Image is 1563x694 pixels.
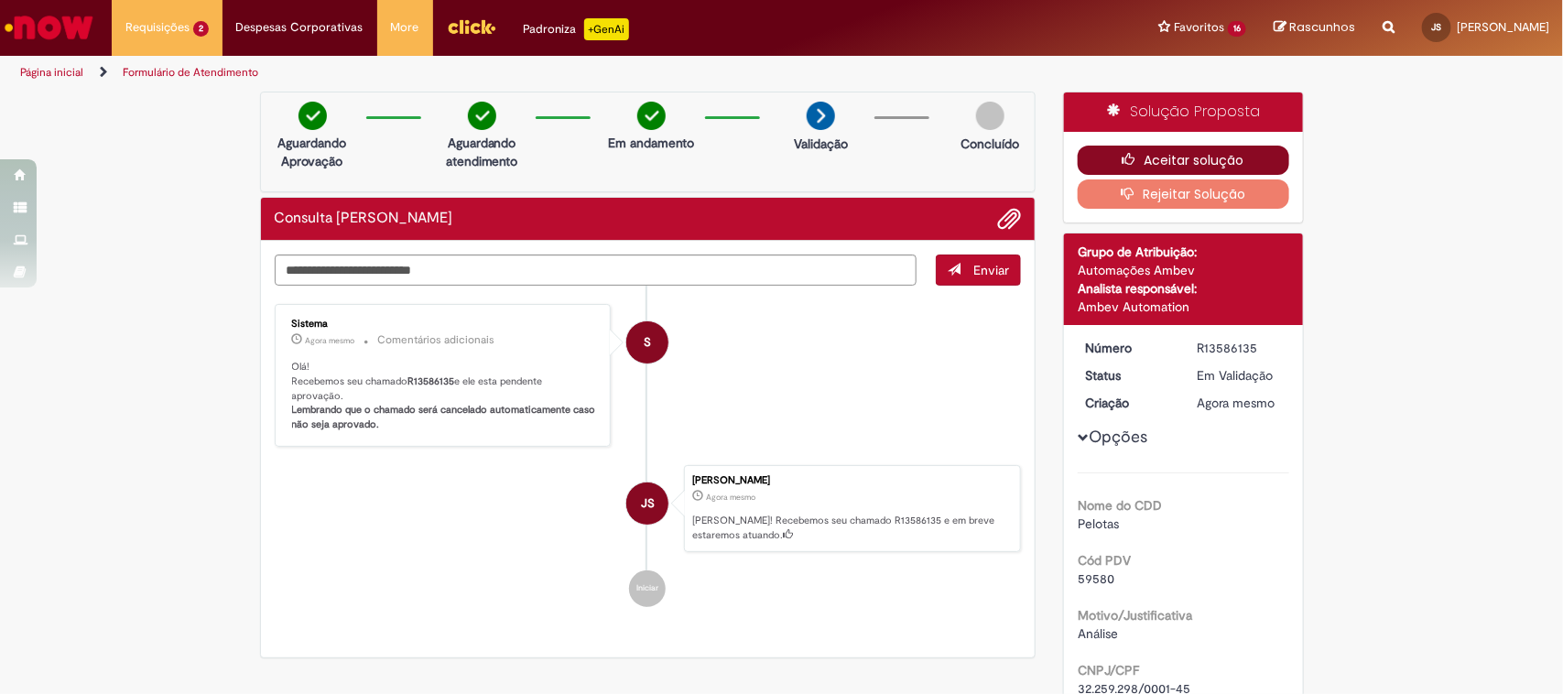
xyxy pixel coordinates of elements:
[275,211,453,227] h2: Consulta Serasa Histórico de tíquete
[1078,552,1131,569] b: Cód PDV
[1228,21,1246,37] span: 16
[936,255,1021,286] button: Enviar
[692,514,1011,542] p: [PERSON_NAME]! Recebemos seu chamado R13586135 e em breve estaremos atuando.
[1078,298,1289,316] div: Ambev Automation
[1078,243,1289,261] div: Grupo de Atribuição:
[268,134,357,170] p: Aguardando Aprovação
[997,207,1021,231] button: Adicionar anexos
[1078,279,1289,298] div: Analista responsável:
[378,332,495,348] small: Comentários adicionais
[608,134,694,152] p: Em andamento
[644,320,651,364] span: S
[1071,394,1184,412] dt: Criação
[125,18,190,37] span: Requisições
[1078,179,1289,209] button: Rejeitar Solução
[961,135,1019,153] p: Concluído
[1198,366,1283,385] div: Em Validação
[1078,607,1192,624] b: Motivo/Justificativa
[447,13,496,40] img: click_logo_yellow_360x200.png
[20,65,83,80] a: Página inicial
[794,135,848,153] p: Validação
[626,483,668,525] div: Jorge Wrague Dos Santos
[1289,18,1355,36] span: Rascunhos
[1078,261,1289,279] div: Automações Ambev
[1174,18,1224,37] span: Favoritos
[1078,515,1119,532] span: Pelotas
[706,492,755,503] span: Agora mesmo
[692,475,1011,486] div: [PERSON_NAME]
[637,102,666,130] img: check-circle-green.png
[1198,395,1275,411] time: 01/10/2025 14:03:04
[1078,625,1118,642] span: Análise
[807,102,835,130] img: arrow-next.png
[2,9,96,46] img: ServiceNow
[1071,339,1184,357] dt: Número
[275,286,1022,625] ul: Histórico de tíquete
[976,102,1004,130] img: img-circle-grey.png
[1432,21,1442,33] span: JS
[524,18,629,40] div: Padroniza
[1078,570,1114,587] span: 59580
[408,374,455,388] b: R13586135
[292,360,597,432] p: Olá! Recebemos seu chamado e ele esta pendente aprovação.
[391,18,419,37] span: More
[1198,339,1283,357] div: R13586135
[584,18,629,40] p: +GenAi
[973,262,1009,278] span: Enviar
[14,56,1028,90] ul: Trilhas de página
[1198,395,1275,411] span: Agora mesmo
[275,255,917,287] textarea: Digite sua mensagem aqui...
[1078,497,1162,514] b: Nome do CDD
[468,102,496,130] img: check-circle-green.png
[641,482,655,526] span: JS
[1078,662,1139,678] b: CNPJ/CPF
[123,65,258,80] a: Formulário de Atendimento
[292,403,599,431] b: Lembrando que o chamado será cancelado automaticamente caso não seja aprovado.
[306,335,355,346] span: Agora mesmo
[1457,19,1549,35] span: [PERSON_NAME]
[626,321,668,363] div: System
[1064,92,1303,132] div: Solução Proposta
[292,319,597,330] div: Sistema
[306,335,355,346] time: 01/10/2025 14:03:16
[1078,146,1289,175] button: Aceitar solução
[706,492,755,503] time: 01/10/2025 14:03:04
[298,102,327,130] img: check-circle-green.png
[1274,19,1355,37] a: Rascunhos
[275,465,1022,553] li: Jorge Wrague Dos Santos
[1071,366,1184,385] dt: Status
[193,21,209,37] span: 2
[438,134,526,170] p: Aguardando atendimento
[1198,394,1283,412] div: 01/10/2025 14:03:04
[236,18,364,37] span: Despesas Corporativas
